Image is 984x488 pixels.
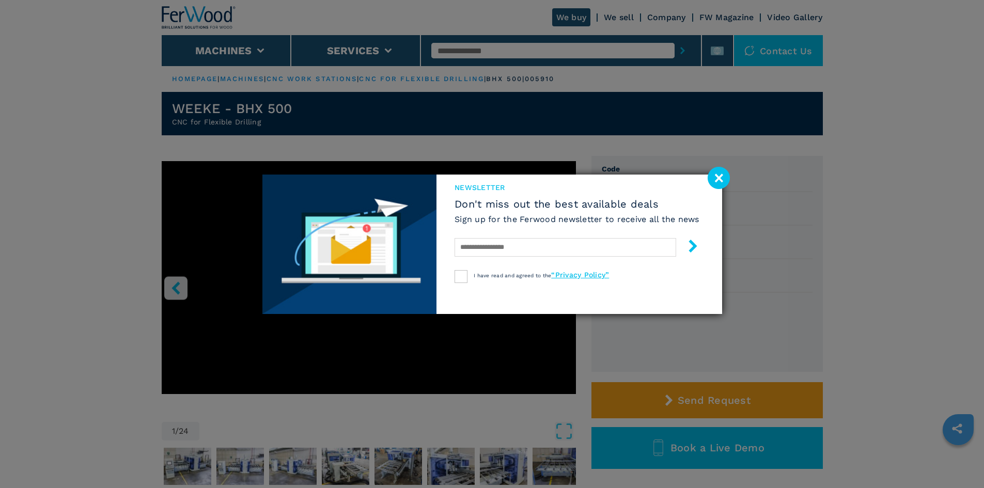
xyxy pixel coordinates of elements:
[551,271,609,279] a: “Privacy Policy”
[676,235,699,260] button: submit-button
[474,273,609,278] span: I have read and agreed to the
[455,213,699,225] h6: Sign up for the Ferwood newsletter to receive all the news
[455,182,699,193] span: newsletter
[455,198,699,210] span: Don't miss out the best available deals
[262,175,437,314] img: Newsletter image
